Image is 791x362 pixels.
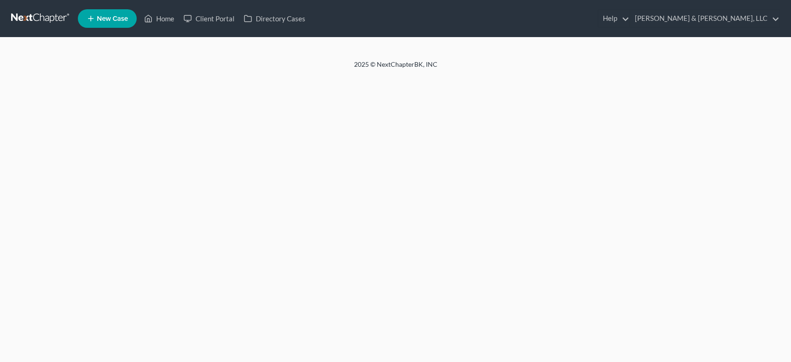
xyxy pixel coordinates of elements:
a: Client Portal [179,10,239,27]
a: Home [139,10,179,27]
new-legal-case-button: New Case [78,9,137,28]
div: 2025 © NextChapterBK, INC [132,60,660,76]
a: Directory Cases [239,10,310,27]
a: [PERSON_NAME] & [PERSON_NAME], LLC [630,10,779,27]
a: Help [598,10,629,27]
